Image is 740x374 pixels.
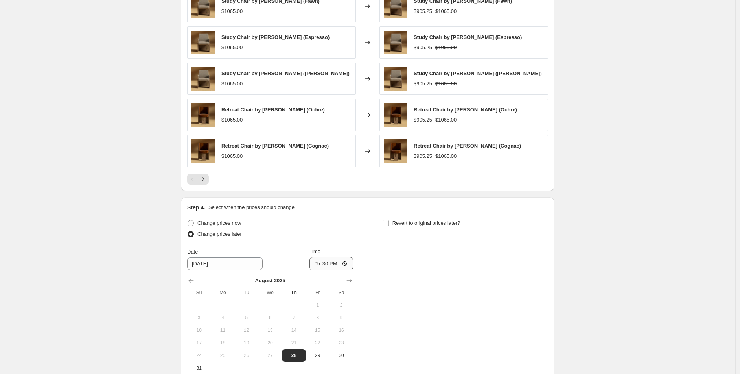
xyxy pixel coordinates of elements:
[330,324,353,337] button: Saturday August 16 2025
[190,327,208,333] span: 10
[261,327,279,333] span: 13
[191,67,215,91] img: The_Study_Chair_Shearling_Fawn_1_80x.jpg
[261,352,279,359] span: 27
[306,286,330,299] th: Friday
[238,352,255,359] span: 26
[330,286,353,299] th: Saturday
[285,315,302,321] span: 7
[414,44,432,52] div: $905.25
[282,337,306,349] button: Thursday August 21 2025
[384,103,407,127] img: Retreat_Chair_Mohair_Cognac_1_80x.jpg
[221,34,330,40] span: Study Chair by [PERSON_NAME] (Espresso)
[211,286,234,299] th: Monday
[191,139,215,163] img: Retreat_Chair_Mohair_Cognac_1_80x.jpg
[330,349,353,362] button: Saturday August 30 2025
[214,289,231,296] span: Mo
[306,299,330,311] button: Friday August 1 2025
[190,289,208,296] span: Su
[221,143,329,149] span: Retreat Chair by [PERSON_NAME] (Cognac)
[258,337,282,349] button: Wednesday August 20 2025
[344,275,355,286] button: Show next month, September 2025
[309,327,326,333] span: 15
[187,257,263,270] input: 8/28/2025
[258,324,282,337] button: Wednesday August 13 2025
[221,80,243,88] div: $1065.00
[282,324,306,337] button: Thursday August 14 2025
[214,340,231,346] span: 18
[435,80,457,88] strike: $1065.00
[211,311,234,324] button: Monday August 4 2025
[309,257,353,270] input: 12:00
[392,220,460,226] span: Revert to original prices later?
[187,324,211,337] button: Sunday August 10 2025
[333,327,350,333] span: 16
[435,44,457,52] strike: $1065.00
[211,324,234,337] button: Monday August 11 2025
[190,340,208,346] span: 17
[285,327,302,333] span: 14
[333,289,350,296] span: Sa
[258,349,282,362] button: Wednesday August 27 2025
[309,248,320,254] span: Time
[330,337,353,349] button: Saturday August 23 2025
[330,299,353,311] button: Saturday August 2 2025
[435,7,457,15] strike: $1065.00
[414,80,432,88] div: $905.25
[384,31,407,54] img: The_Study_Chair_Shearling_Fawn_1_80x.jpg
[197,231,242,237] span: Change prices later
[333,315,350,321] span: 9
[384,139,407,163] img: Retreat_Chair_Mohair_Cognac_1_80x.jpg
[238,315,255,321] span: 5
[435,152,457,160] strike: $1065.00
[261,289,279,296] span: We
[187,286,211,299] th: Sunday
[214,352,231,359] span: 25
[187,349,211,362] button: Sunday August 24 2025
[414,143,521,149] span: Retreat Chair by [PERSON_NAME] (Cognac)
[309,340,326,346] span: 22
[282,311,306,324] button: Thursday August 7 2025
[221,107,325,113] span: Retreat Chair by [PERSON_NAME] (Ochre)
[235,286,258,299] th: Tuesday
[235,311,258,324] button: Tuesday August 5 2025
[187,249,198,255] span: Date
[235,337,258,349] button: Tuesday August 19 2025
[414,7,432,15] div: $905.25
[187,337,211,349] button: Sunday August 17 2025
[191,31,215,54] img: The_Study_Chair_Shearling_Fawn_1_80x.jpg
[414,152,432,160] div: $905.25
[186,275,197,286] button: Show previous month, July 2025
[190,365,208,371] span: 31
[238,289,255,296] span: Tu
[384,67,407,91] img: The_Study_Chair_Shearling_Fawn_1_80x.jpg
[261,340,279,346] span: 20
[306,311,330,324] button: Friday August 8 2025
[191,103,215,127] img: Retreat_Chair_Mohair_Cognac_1_80x.jpg
[187,311,211,324] button: Sunday August 3 2025
[214,315,231,321] span: 4
[333,340,350,346] span: 23
[198,174,209,185] button: Next
[414,107,517,113] span: Retreat Chair by [PERSON_NAME] (Ochre)
[258,286,282,299] th: Wednesday
[238,327,255,333] span: 12
[221,152,243,160] div: $1065.00
[187,204,205,211] h2: Step 4.
[414,70,542,76] span: Study Chair by [PERSON_NAME] ([PERSON_NAME])
[208,204,295,211] p: Select when the prices should change
[258,311,282,324] button: Wednesday August 6 2025
[306,337,330,349] button: Friday August 22 2025
[309,352,326,359] span: 29
[211,337,234,349] button: Monday August 18 2025
[414,116,432,124] div: $905.25
[190,315,208,321] span: 3
[282,286,306,299] th: Thursday
[214,327,231,333] span: 11
[435,116,457,124] strike: $1065.00
[221,70,350,76] span: Study Chair by [PERSON_NAME] ([PERSON_NAME])
[330,311,353,324] button: Saturday August 9 2025
[235,324,258,337] button: Tuesday August 12 2025
[221,116,243,124] div: $1065.00
[197,220,241,226] span: Change prices now
[221,7,243,15] div: $1065.00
